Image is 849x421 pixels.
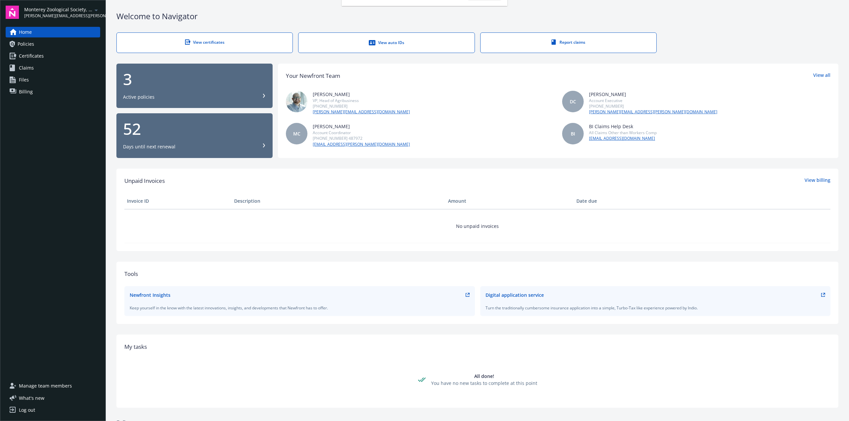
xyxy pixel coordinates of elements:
[589,135,657,141] a: [EMAIL_ADDRESS][DOMAIN_NAME]
[19,51,44,61] span: Certificates
[6,63,100,73] a: Claims
[298,32,475,53] a: View auto IDs
[19,395,44,401] span: What ' s new
[313,130,410,135] div: Account Coordinator
[6,381,100,391] a: Manage team members
[124,177,165,185] span: Unpaid Invoices
[24,6,100,19] button: Monterey Zoological Society, Inc.[PERSON_NAME][EMAIL_ADDRESS][PERSON_NAME][DOMAIN_NAME]arrowDropDown
[813,72,830,80] a: View all
[123,94,155,100] div: Active policies
[293,130,300,137] span: MC
[116,113,273,158] button: 52Days until next renewal
[313,91,410,98] div: [PERSON_NAME]
[124,193,231,209] th: Invoice ID
[116,32,293,53] a: View certificates
[445,193,574,209] th: Amount
[589,130,657,135] div: All Claims Other than Workers Comp
[123,71,266,87] div: 3
[92,6,100,14] a: arrowDropDown
[231,193,445,209] th: Description
[313,141,410,147] a: [EMAIL_ADDRESS][PERSON_NAME][DOMAIN_NAME]
[313,109,410,115] a: [PERSON_NAME][EMAIL_ADDRESS][DOMAIN_NAME]
[589,123,657,130] div: BI Claims Help Desk
[494,39,643,45] div: Report claims
[19,405,35,415] div: Log out
[6,39,100,49] a: Policies
[313,103,410,109] div: [PHONE_NUMBER]
[123,143,175,150] div: Days until next renewal
[574,193,681,209] th: Date due
[24,6,92,13] span: Monterey Zoological Society, Inc.
[24,13,92,19] span: [PERSON_NAME][EMAIL_ADDRESS][PERSON_NAME][DOMAIN_NAME]
[123,121,266,137] div: 52
[130,39,279,45] div: View certificates
[589,103,717,109] div: [PHONE_NUMBER]
[124,270,830,278] div: Tools
[589,109,717,115] a: [PERSON_NAME][EMAIL_ADDRESS][PERSON_NAME][DOMAIN_NAME]
[312,39,461,46] div: View auto IDs
[431,373,537,380] div: All done!
[571,130,575,137] span: BI
[286,91,307,112] img: photo
[116,64,273,108] button: 3Active policies
[486,305,825,311] div: Turn the traditionally cumbersome insurance application into a simple, Turbo-Tax like experience ...
[6,86,100,97] a: Billing
[6,6,19,19] img: navigator-logo.svg
[286,72,340,80] div: Your Newfront Team
[130,291,170,298] div: Newfront Insights
[130,305,470,311] div: Keep yourself in the know with the latest innovations, insights, and developments that Newfront h...
[19,75,29,85] span: Files
[431,380,537,387] div: You have no new tasks to complete at this point
[805,177,830,185] a: View billing
[19,86,33,97] span: Billing
[6,51,100,61] a: Certificates
[19,63,34,73] span: Claims
[313,123,410,130] div: [PERSON_NAME]
[589,98,717,103] div: Account Executive
[124,342,830,351] div: My tasks
[486,291,544,298] div: Digital application service
[480,32,657,53] a: Report claims
[18,39,34,49] span: Policies
[313,135,410,141] div: [PHONE_NUMBER] 487972
[124,209,830,243] td: No unpaid invoices
[589,91,717,98] div: [PERSON_NAME]
[19,381,72,391] span: Manage team members
[116,11,838,22] div: Welcome to Navigator
[570,98,576,105] span: DC
[6,395,55,401] button: What's new
[313,98,410,103] div: VP, Head of Agribusiness
[6,75,100,85] a: Files
[6,27,100,37] a: Home
[19,27,32,37] span: Home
